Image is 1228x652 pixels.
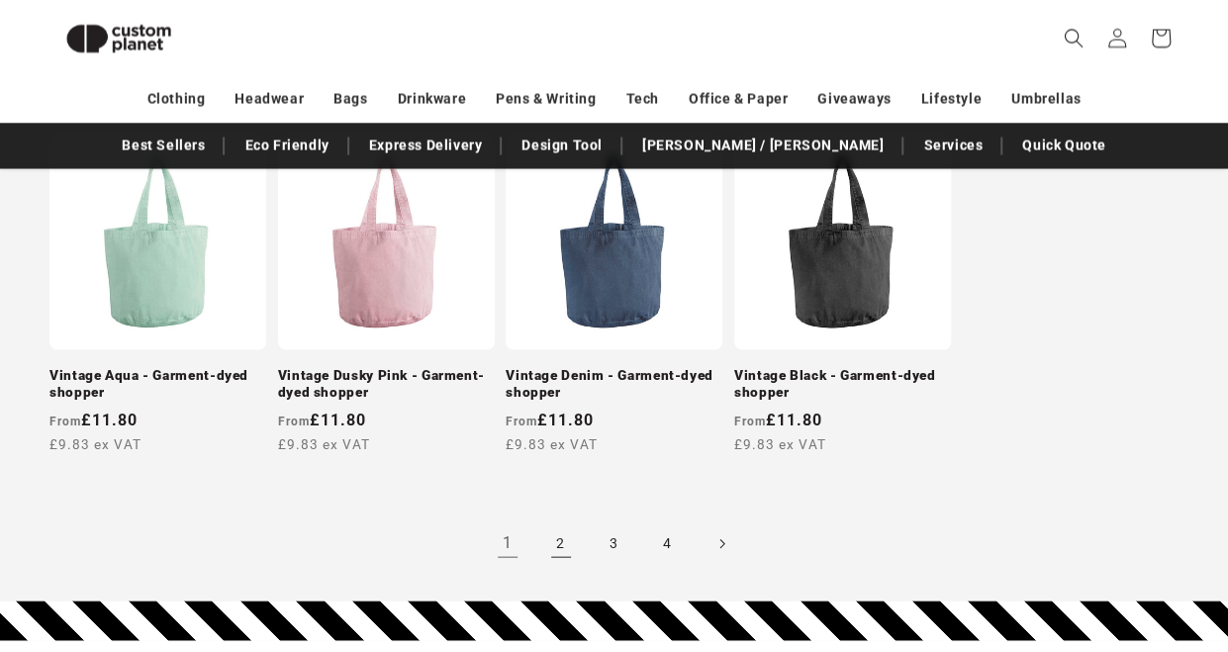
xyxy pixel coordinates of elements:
a: Page 3 [593,522,636,566]
a: Drinkware [398,82,466,117]
a: Vintage Black - Garment-dyed shopper [734,367,951,402]
a: Design Tool [512,129,613,163]
a: Clothing [147,82,206,117]
a: Umbrellas [1011,82,1081,117]
a: Page 2 [539,522,583,566]
a: Bags [333,82,367,117]
a: Tech [625,82,658,117]
a: Vintage Dusky Pink - Garment-dyed shopper [278,367,495,402]
a: Page 1 [486,522,529,566]
a: Lifestyle [921,82,982,117]
summary: Search [1052,17,1095,60]
a: Best Sellers [112,129,215,163]
a: Vintage Denim - Garment-dyed shopper [506,367,722,402]
img: Custom Planet [49,8,188,70]
a: Quick Quote [1012,129,1116,163]
a: Services [913,129,992,163]
a: Office & Paper [689,82,788,117]
a: Express Delivery [359,129,493,163]
nav: Pagination [49,522,1179,566]
iframe: Chat Widget [897,438,1228,652]
a: [PERSON_NAME] / [PERSON_NAME] [632,129,894,163]
a: Page 4 [646,522,690,566]
a: Pens & Writing [496,82,596,117]
a: Giveaways [817,82,891,117]
a: Eco Friendly [235,129,338,163]
a: Next page [700,522,743,566]
a: Headwear [235,82,304,117]
a: Vintage Aqua - Garment-dyed shopper [49,367,266,402]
